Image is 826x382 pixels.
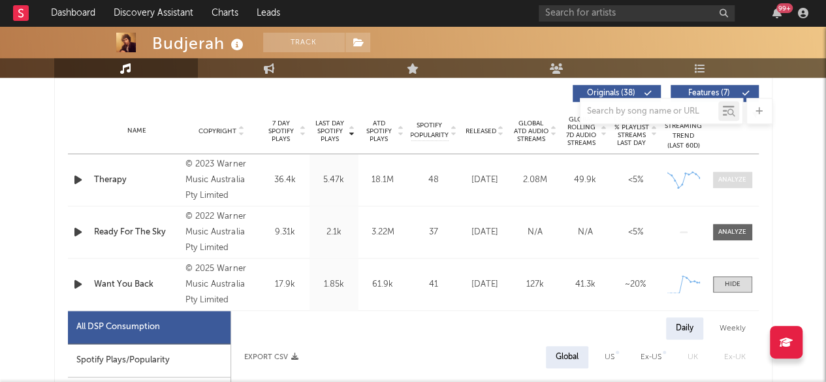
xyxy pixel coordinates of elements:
a: Therapy [94,174,180,187]
div: Weekly [710,317,755,340]
div: 48 [411,174,456,187]
span: Spotify Popularity [410,121,449,140]
div: N/A [564,226,607,239]
div: 3.22M [362,226,404,239]
button: 99+ [772,8,782,18]
div: 37 [411,226,456,239]
a: Ready For The Sky [94,226,180,239]
div: Budjerah [152,33,247,54]
div: N/A [513,226,557,239]
div: 1.85k [313,278,355,291]
div: 41 [411,278,456,291]
span: Estimated % Playlist Streams Last Day [614,116,650,147]
div: © 2025 Warner Music Australia Pty Limited [185,261,257,308]
div: 18.1M [362,174,404,187]
button: Originals(38) [573,85,661,102]
div: <5% [614,226,658,239]
div: [DATE] [463,226,507,239]
span: Last Day Spotify Plays [313,119,347,143]
div: 2.1k [313,226,355,239]
div: © 2023 Warner Music Australia Pty Limited [185,157,257,204]
input: Search by song name or URL [580,106,718,117]
div: 2.08M [513,174,557,187]
button: Track [263,33,345,52]
button: Features(7) [671,85,759,102]
div: <5% [614,174,658,187]
div: Ex-US [641,349,661,365]
div: 61.9k [362,278,404,291]
div: All DSP Consumption [76,319,160,335]
div: All DSP Consumption [68,311,230,344]
span: ATD Spotify Plays [362,119,396,143]
div: ~ 20 % [614,278,658,291]
span: Copyright [199,127,236,135]
div: Daily [666,317,703,340]
div: 41.3k [564,278,607,291]
input: Search for artists [539,5,735,22]
div: Name [94,126,180,136]
span: Global ATD Audio Streams [513,119,549,143]
span: Originals ( 38 ) [581,89,641,97]
div: 9.31k [264,226,306,239]
div: 17.9k [264,278,306,291]
div: Global [556,349,579,365]
div: 49.9k [564,174,607,187]
span: Global Rolling 7D Audio Streams [564,116,599,147]
div: [DATE] [463,278,507,291]
span: 7 Day Spotify Plays [264,119,298,143]
div: US [605,349,614,365]
div: 99 + [776,3,793,13]
div: © 2022 Warner Music Australia Pty Limited [185,209,257,256]
span: Released [466,127,496,135]
div: 5.47k [313,174,355,187]
button: Export CSV [244,353,298,361]
div: Spotify Plays/Popularity [68,344,230,377]
a: Want You Back [94,278,180,291]
div: [DATE] [463,174,507,187]
div: 36.4k [264,174,306,187]
div: 127k [513,278,557,291]
div: Global Streaming Trend (Last 60D) [664,112,703,151]
span: Features ( 7 ) [679,89,739,97]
